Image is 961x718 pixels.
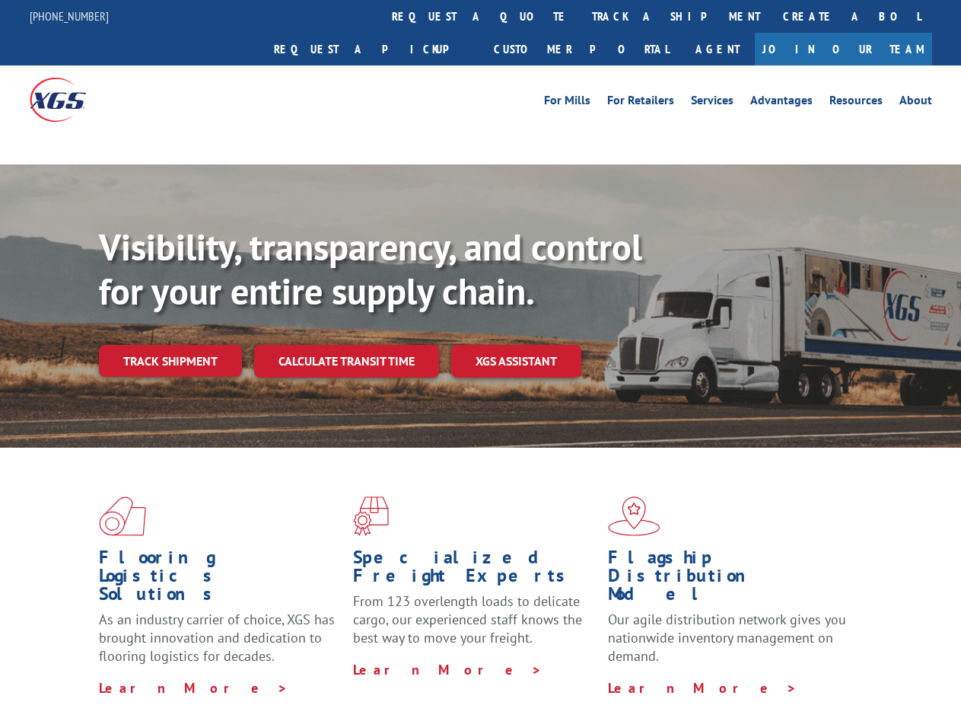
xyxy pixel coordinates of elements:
a: For Retailers [607,94,674,111]
span: As an industry carrier of choice, XGS has brought innovation and dedication to flooring logistics... [99,611,335,665]
a: Learn More > [353,661,543,678]
a: Join Our Team [755,33,932,65]
span: Our agile distribution network gives you nationwide inventory management on demand. [608,611,846,665]
a: [PHONE_NUMBER] [30,8,109,24]
a: Advantages [750,94,813,111]
img: xgs-icon-focused-on-flooring-red [353,496,389,536]
a: Calculate transit time [254,345,439,378]
h1: Flagship Distribution Model [608,548,851,611]
b: Visibility, transparency, and control for your entire supply chain. [99,223,642,314]
a: About [899,94,932,111]
a: Request a pickup [263,33,482,65]
a: Agent [680,33,755,65]
a: XGS ASSISTANT [451,345,581,378]
a: Learn More > [608,679,797,697]
p: From 123 overlength loads to delicate cargo, our experienced staff knows the best way to move you... [353,592,596,660]
img: xgs-icon-flagship-distribution-model-red [608,496,660,536]
a: For Mills [544,94,590,111]
a: Customer Portal [482,33,680,65]
h1: Flooring Logistics Solutions [99,548,342,611]
a: Resources [829,94,883,111]
img: xgs-icon-total-supply-chain-intelligence-red [99,496,146,536]
a: Services [691,94,733,111]
h1: Specialized Freight Experts [353,548,596,592]
a: Learn More > [99,679,288,697]
a: Track shipment [99,345,242,377]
